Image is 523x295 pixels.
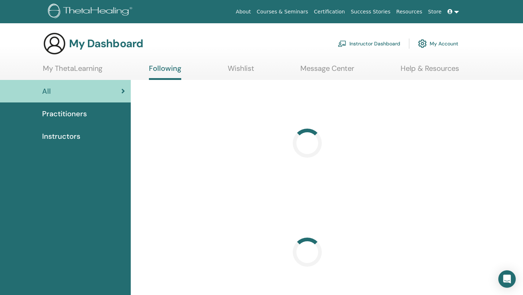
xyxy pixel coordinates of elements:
[418,36,458,52] a: My Account
[43,64,102,78] a: My ThetaLearning
[425,5,445,19] a: Store
[149,64,181,80] a: Following
[48,4,135,20] img: logo.png
[338,36,400,52] a: Instructor Dashboard
[418,37,427,50] img: cog.svg
[401,64,459,78] a: Help & Resources
[338,40,346,47] img: chalkboard-teacher.svg
[311,5,348,19] a: Certification
[300,64,354,78] a: Message Center
[348,5,393,19] a: Success Stories
[498,270,516,288] div: Open Intercom Messenger
[42,86,51,97] span: All
[254,5,311,19] a: Courses & Seminars
[42,131,80,142] span: Instructors
[43,32,66,55] img: generic-user-icon.jpg
[228,64,254,78] a: Wishlist
[233,5,254,19] a: About
[393,5,425,19] a: Resources
[42,108,87,119] span: Practitioners
[69,37,143,50] h3: My Dashboard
